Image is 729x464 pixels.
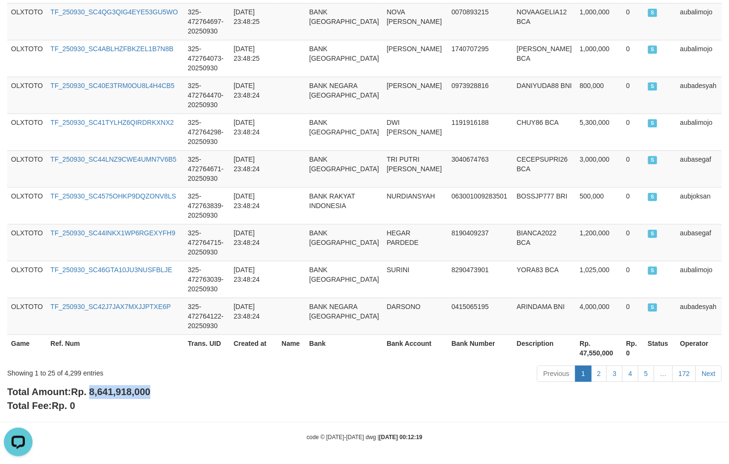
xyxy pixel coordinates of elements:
[306,224,383,261] td: BANK [GEOGRAPHIC_DATA]
[383,3,447,40] td: NOVA [PERSON_NAME]
[648,156,658,164] span: SUCCESS
[513,3,576,40] td: NOVAAGELIA12 BCA
[306,40,383,77] td: BANK [GEOGRAPHIC_DATA]
[676,3,722,40] td: aubalimojo
[50,303,171,310] a: TF_250930_SC42J7JAX7MXJJPTXE6P
[648,9,658,17] span: SUCCESS
[576,261,622,298] td: 1,025,000
[591,365,607,382] a: 2
[7,400,75,411] b: Total Fee:
[513,334,576,362] th: Description
[7,150,46,187] td: OLXTOTO
[676,187,722,224] td: aubjoksan
[648,193,658,201] span: SUCCESS
[448,113,513,150] td: 1191916188
[622,187,644,224] td: 0
[576,224,622,261] td: 1,200,000
[184,77,230,113] td: 325-472764470-20250930
[448,3,513,40] td: 0070893215
[184,113,230,150] td: 325-472764298-20250930
[648,45,658,54] span: SUCCESS
[448,77,513,113] td: 0973928816
[230,3,278,40] td: [DATE] 23:48:25
[513,40,576,77] td: [PERSON_NAME] BCA
[383,334,447,362] th: Bank Account
[52,400,75,411] span: Rp. 0
[648,230,658,238] span: SUCCESS
[576,150,622,187] td: 3,000,000
[50,82,174,89] a: TF_250930_SC40E3TRM0OU8L4H4CB5
[50,192,176,200] a: TF_250930_SC4575OHKP9DQZONV8LS
[306,150,383,187] td: BANK [GEOGRAPHIC_DATA]
[379,434,422,441] strong: [DATE] 00:12:19
[622,298,644,334] td: 0
[50,8,178,16] a: TF_250930_SC4QG3QIG4EYE53GU5WO
[448,298,513,334] td: 0415065195
[513,224,576,261] td: BIANCA2022 BCA
[676,40,722,77] td: aubalimojo
[576,187,622,224] td: 500,000
[622,261,644,298] td: 0
[306,298,383,334] td: BANK NEGARA [GEOGRAPHIC_DATA]
[383,77,447,113] td: [PERSON_NAME]
[230,334,278,362] th: Created at
[672,365,696,382] a: 172
[230,77,278,113] td: [DATE] 23:48:24
[71,387,150,397] span: Rp. 8,641,918,000
[383,150,447,187] td: TRI PUTRI [PERSON_NAME]
[448,187,513,224] td: 063001009283501
[184,261,230,298] td: 325-472763039-20250930
[230,150,278,187] td: [DATE] 23:48:24
[306,187,383,224] td: BANK RAKYAT INDONESIA
[230,224,278,261] td: [DATE] 23:48:24
[622,113,644,150] td: 0
[648,266,658,275] span: SUCCESS
[638,365,654,382] a: 5
[448,224,513,261] td: 8190409237
[7,334,46,362] th: Game
[448,334,513,362] th: Bank Number
[676,298,722,334] td: aubadesyah
[676,224,722,261] td: aubasegaf
[50,45,173,53] a: TF_250930_SC4ABLHZFBKZEL1B7N8B
[306,3,383,40] td: BANK [GEOGRAPHIC_DATA]
[184,224,230,261] td: 325-472764715-20250930
[184,334,230,362] th: Trans. UID
[606,365,623,382] a: 3
[7,224,46,261] td: OLXTOTO
[7,40,46,77] td: OLXTOTO
[4,4,33,33] button: Open LiveChat chat widget
[622,77,644,113] td: 0
[575,365,592,382] a: 1
[676,334,722,362] th: Operator
[676,150,722,187] td: aubasegaf
[513,187,576,224] td: BOSSJP777 BRI
[306,77,383,113] td: BANK NEGARA [GEOGRAPHIC_DATA]
[278,334,306,362] th: Name
[537,365,575,382] a: Previous
[576,113,622,150] td: 5,300,000
[576,3,622,40] td: 1,000,000
[184,187,230,224] td: 325-472763839-20250930
[230,187,278,224] td: [DATE] 23:48:24
[513,77,576,113] td: DANIYUDA88 BNI
[576,334,622,362] th: Rp. 47,550,000
[676,113,722,150] td: aubalimojo
[648,82,658,90] span: SUCCESS
[622,224,644,261] td: 0
[50,266,172,274] a: TF_250930_SC46GTA10JU3NUSFBLJE
[448,150,513,187] td: 3040674763
[383,298,447,334] td: DARSONO
[622,334,644,362] th: Rp. 0
[7,298,46,334] td: OLXTOTO
[50,119,174,126] a: TF_250930_SC41TYLHZ6QIRDRKXNX2
[383,187,447,224] td: NURDIANSYAH
[654,365,673,382] a: …
[7,3,46,40] td: OLXTOTO
[622,40,644,77] td: 0
[7,113,46,150] td: OLXTOTO
[306,261,383,298] td: BANK [GEOGRAPHIC_DATA]
[7,387,150,397] b: Total Amount:
[7,261,46,298] td: OLXTOTO
[513,150,576,187] td: CECEPSUPRI26 BCA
